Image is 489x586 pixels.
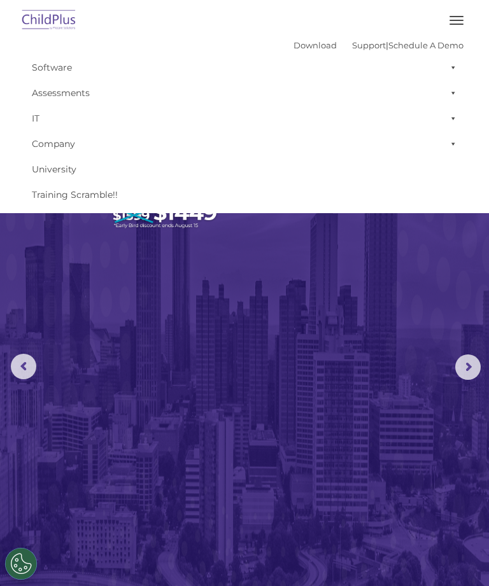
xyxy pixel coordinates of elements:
[388,40,464,50] a: Schedule A Demo
[352,40,386,50] a: Support
[25,182,464,207] a: Training Scramble!!
[25,55,464,80] a: Software
[25,80,464,106] a: Assessments
[294,40,337,50] a: Download
[25,131,464,157] a: Company
[274,449,489,586] iframe: Chat Widget
[25,106,464,131] a: IT
[294,40,464,50] font: |
[19,6,79,36] img: ChildPlus by Procare Solutions
[5,548,37,580] button: Cookies Settings
[25,157,464,182] a: University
